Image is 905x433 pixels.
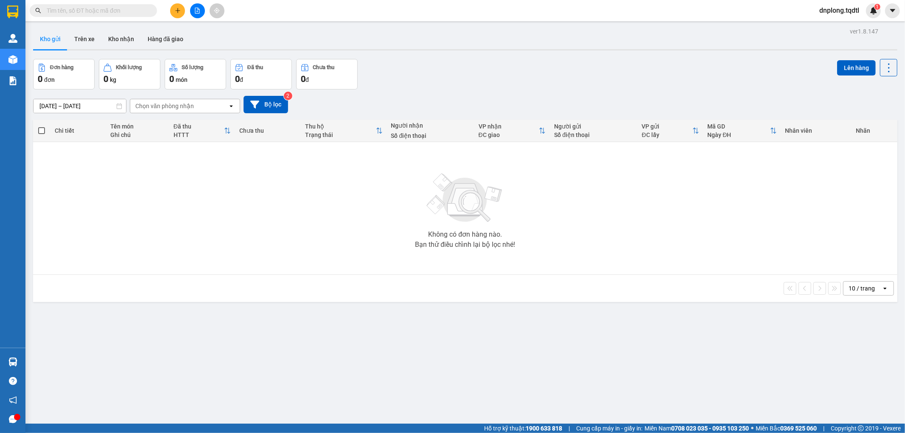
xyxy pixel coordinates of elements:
span: | [569,424,570,433]
div: Tên món [110,123,165,130]
span: 0 [104,74,108,84]
svg: open [882,285,888,292]
input: Select a date range. [34,99,126,113]
button: Kho gửi [33,29,67,49]
span: kg [110,76,116,83]
div: Chưa thu [313,64,335,70]
div: Đơn hàng [50,64,73,70]
strong: 0369 525 060 [780,425,817,432]
div: Thu hộ [305,123,376,130]
div: Nhân viên [785,127,848,134]
th: Toggle SortBy [301,120,387,142]
div: HTTT [174,131,224,138]
span: món [176,76,188,83]
div: VP nhận [479,123,539,130]
div: Bạn thử điều chỉnh lại bộ lọc nhé! [415,241,515,248]
span: 0 [169,74,174,84]
span: đơn [44,76,55,83]
button: Số lượng0món [165,59,226,89]
sup: 2 [284,92,292,100]
div: ĐC giao [479,131,539,138]
img: solution-icon [8,76,17,85]
strong: 1900 633 818 [526,425,562,432]
button: Đã thu0đ [230,59,292,89]
div: Ghi chú [110,131,165,138]
button: Kho nhận [101,29,141,49]
div: ĐC lấy [642,131,692,138]
span: dnplong.tqdtl [813,5,866,16]
button: file-add [190,3,205,18]
span: question-circle [9,377,17,385]
div: Người gửi [554,123,633,130]
th: Toggle SortBy [703,120,781,142]
strong: 0708 023 035 - 0935 103 250 [671,425,749,432]
span: 1 [876,4,879,10]
sup: 1 [874,4,880,10]
img: icon-new-feature [870,7,877,14]
span: Hỗ trợ kỹ thuật: [484,424,562,433]
button: Chưa thu0đ [296,59,358,89]
span: 0 [235,74,240,84]
button: Bộ lọc [244,96,288,113]
span: đ [305,76,309,83]
div: Chọn văn phòng nhận [135,102,194,110]
div: Không có đơn hàng nào. [428,231,502,238]
span: plus [175,8,181,14]
th: Toggle SortBy [638,120,703,142]
span: Cung cấp máy in - giấy in: [576,424,642,433]
span: ⚪️ [751,427,754,430]
div: VP gửi [642,123,692,130]
span: message [9,415,17,423]
svg: open [228,103,235,109]
div: Nhãn [856,127,893,134]
span: Miền Bắc [756,424,817,433]
div: Số lượng [182,64,203,70]
input: Tìm tên, số ĐT hoặc mã đơn [47,6,147,15]
button: caret-down [885,3,900,18]
img: warehouse-icon [8,358,17,366]
span: 0 [38,74,42,84]
div: Chưa thu [239,127,297,134]
div: Mã GD [708,123,770,130]
div: ver 1.8.147 [850,27,878,36]
div: Người nhận [391,122,470,129]
button: plus [170,3,185,18]
span: aim [214,8,220,14]
span: 0 [301,74,305,84]
div: Đã thu [174,123,224,130]
span: search [35,8,41,14]
div: Số điện thoại [391,132,470,139]
th: Toggle SortBy [474,120,550,142]
div: Đã thu [247,64,263,70]
img: warehouse-icon [8,34,17,43]
img: logo-vxr [7,6,18,18]
div: Chi tiết [55,127,102,134]
div: Trạng thái [305,131,376,138]
span: copyright [858,425,864,431]
div: Số điện thoại [554,131,633,138]
div: 10 / trang [849,284,875,293]
button: Đơn hàng0đơn [33,59,95,89]
button: Khối lượng0kg [99,59,160,89]
button: Trên xe [67,29,101,49]
th: Toggle SortBy [169,120,235,142]
span: | [823,424,824,433]
img: warehouse-icon [8,55,17,64]
span: Miền Nam [644,424,749,433]
span: file-add [194,8,200,14]
button: Lên hàng [837,60,876,75]
span: đ [240,76,243,83]
button: Hàng đã giao [141,29,190,49]
span: notification [9,396,17,404]
div: Ngày ĐH [708,131,770,138]
span: caret-down [889,7,897,14]
img: svg+xml;base64,PHN2ZyBjbGFzcz0ibGlzdC1wbHVnX19zdmciIHhtbG5zPSJodHRwOi8vd3d3LnczLm9yZy8yMDAwL3N2Zy... [423,168,507,228]
div: Khối lượng [116,64,142,70]
button: aim [210,3,224,18]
